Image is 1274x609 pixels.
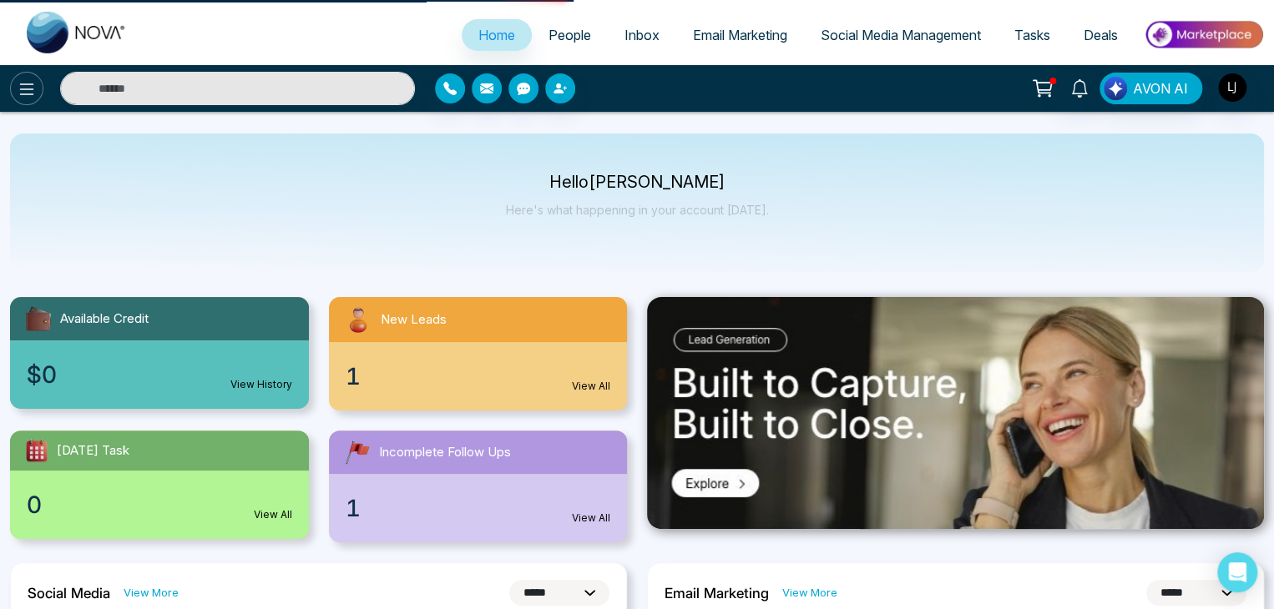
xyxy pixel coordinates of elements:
[998,19,1067,51] a: Tasks
[804,19,998,51] a: Social Media Management
[381,310,447,330] span: New Leads
[342,437,372,467] img: followUps.svg
[1218,73,1246,102] img: User Avatar
[624,27,660,43] span: Inbox
[319,430,638,542] a: Incomplete Follow Ups1View All
[1084,27,1118,43] span: Deals
[1104,77,1127,100] img: Lead Flow
[676,19,804,51] a: Email Marketing
[821,27,981,43] span: Social Media Management
[478,27,515,43] span: Home
[462,19,532,51] a: Home
[1067,19,1135,51] a: Deals
[1143,16,1264,53] img: Market-place.gif
[379,443,511,462] span: Incomplete Follow Ups
[506,203,769,217] p: Here's what happening in your account [DATE].
[782,585,837,601] a: View More
[647,297,1264,529] img: .
[23,304,53,334] img: availableCredit.svg
[23,437,50,464] img: todayTask.svg
[1100,73,1202,104] button: AVON AI
[549,27,591,43] span: People
[346,491,361,526] span: 1
[572,511,610,526] a: View All
[665,585,769,601] h2: Email Marketing
[27,12,127,53] img: Nova CRM Logo
[230,377,292,392] a: View History
[57,441,129,461] span: [DATE] Task
[572,379,610,394] a: View All
[124,585,179,601] a: View More
[1133,78,1188,98] span: AVON AI
[1217,552,1257,592] div: Open Intercom Messenger
[27,357,57,392] span: $0
[27,487,42,522] span: 0
[28,585,110,601] h2: Social Media
[693,27,787,43] span: Email Marketing
[319,297,638,410] a: New Leads1View All
[608,19,676,51] a: Inbox
[1014,27,1050,43] span: Tasks
[346,359,361,394] span: 1
[342,304,374,335] img: newLeads.svg
[60,310,149,329] span: Available Credit
[506,175,769,189] p: Hello [PERSON_NAME]
[254,507,292,522] a: View All
[532,19,608,51] a: People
